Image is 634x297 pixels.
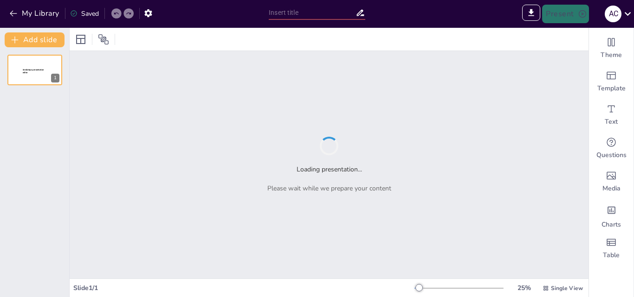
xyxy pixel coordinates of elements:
[589,32,634,65] div: Change the overall theme
[601,51,622,60] span: Theme
[605,5,621,23] button: А С
[602,220,621,229] span: Charts
[98,34,109,45] span: Position
[605,6,621,22] div: А С
[522,5,540,23] span: Export to PowerPoint
[7,6,63,21] button: My Library
[542,5,589,23] button: Present
[267,183,391,193] p: Please wait while we prepare your content
[51,74,59,82] div: 1
[603,251,620,260] span: Table
[589,65,634,98] div: Add ready made slides
[589,132,634,165] div: Get real-time input from your audience
[596,151,627,160] span: Questions
[597,84,626,93] span: Template
[73,32,88,47] div: Layout
[589,198,634,232] div: Add charts and graphs
[605,117,618,126] span: Text
[23,69,44,74] span: Sendsteps presentation editor
[589,232,634,265] div: Add a table
[602,184,621,193] span: Media
[513,283,535,293] div: 25 %
[7,55,62,85] div: 1
[551,284,583,292] span: Single View
[269,6,356,19] input: Insert title
[589,165,634,198] div: Add images, graphics, shapes or video
[73,283,414,293] div: Slide 1 / 1
[297,164,362,174] h2: Loading presentation...
[5,32,65,47] button: Add slide
[70,9,99,19] div: Saved
[589,98,634,132] div: Add text boxes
